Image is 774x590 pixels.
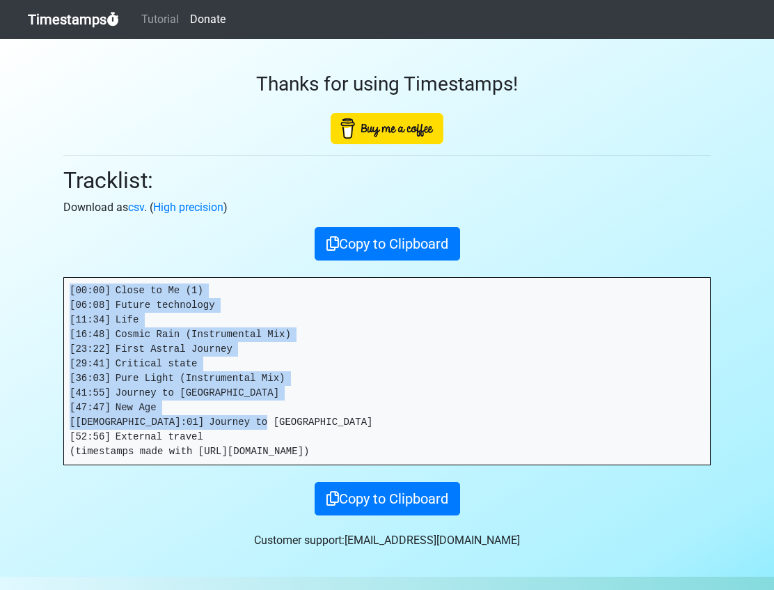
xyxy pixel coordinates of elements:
button: Copy to Clipboard [315,482,460,515]
p: Download as . ( ) [63,199,711,216]
a: csv [128,201,144,214]
a: High precision [153,201,223,214]
button: Copy to Clipboard [315,227,460,261]
img: Buy Me A Coffee [331,113,443,144]
pre: [00:00] Close to Me (1) [06:08] Future technology [11:34] Life [16:48] Cosmic Rain (Instrumental ... [64,278,710,465]
a: Tutorial [136,6,184,33]
h3: Thanks for using Timestamps! [63,72,711,96]
a: Donate [184,6,231,33]
h2: Tracklist: [63,167,711,194]
a: Timestamps [28,6,119,33]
